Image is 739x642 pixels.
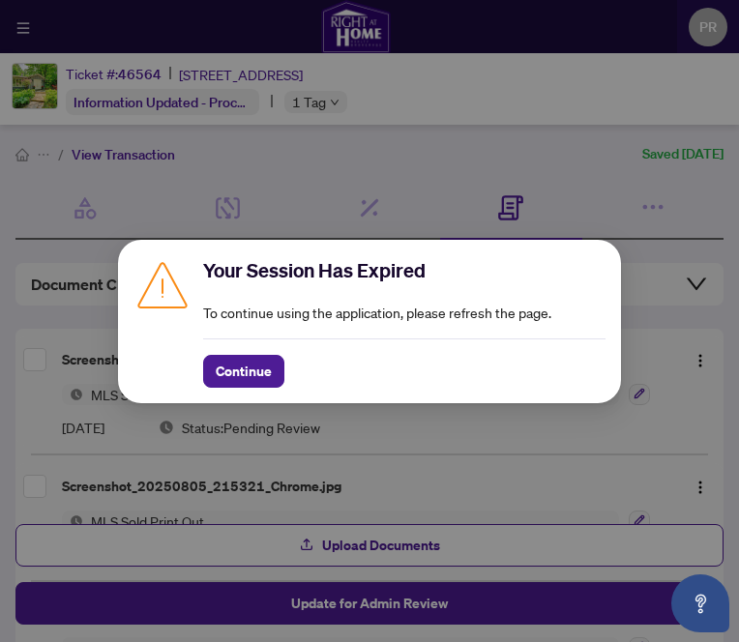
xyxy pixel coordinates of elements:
[216,356,272,387] span: Continue
[671,574,729,632] button: Open asap
[203,255,606,286] h2: Your Session Has Expired
[203,355,284,388] button: Continue
[133,255,192,313] img: Caution icon
[203,255,606,388] div: To continue using the application, please refresh the page.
